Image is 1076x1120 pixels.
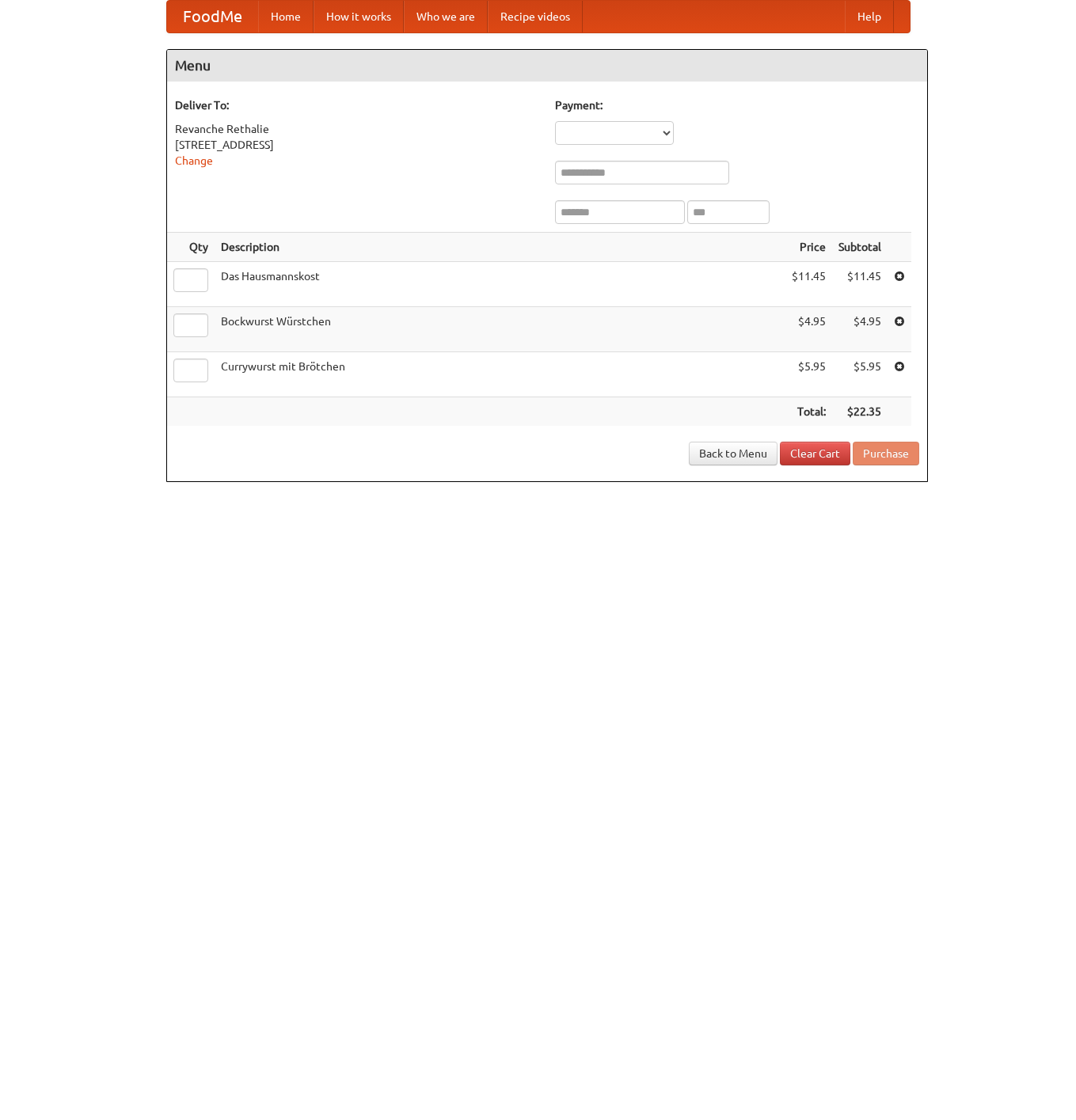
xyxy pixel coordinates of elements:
[167,1,258,32] a: FoodMe
[780,442,850,465] a: Clear Cart
[785,307,832,352] td: $4.95
[853,442,919,465] button: Purchase
[785,233,832,262] th: Price
[314,1,404,32] a: How it works
[175,154,213,167] a: Change
[175,97,539,113] h5: Deliver To:
[845,1,894,32] a: Help
[258,1,314,32] a: Home
[785,352,832,397] td: $5.95
[167,50,927,82] h4: Menu
[404,1,488,32] a: Who we are
[488,1,583,32] a: Recipe videos
[215,233,785,262] th: Description
[832,233,888,262] th: Subtotal
[215,352,785,397] td: Currywurst mit Brötchen
[215,307,785,352] td: Bockwurst Würstchen
[689,442,778,465] a: Back to Menu
[175,137,539,153] div: [STREET_ADDRESS]
[832,397,888,427] th: $22.35
[832,307,888,352] td: $4.95
[215,262,785,307] td: Das Hausmannskost
[785,397,832,427] th: Total:
[175,121,539,137] div: Revanche Rethalie
[785,262,832,307] td: $11.45
[555,97,919,113] h5: Payment:
[832,352,888,397] td: $5.95
[832,262,888,307] td: $11.45
[167,233,215,262] th: Qty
